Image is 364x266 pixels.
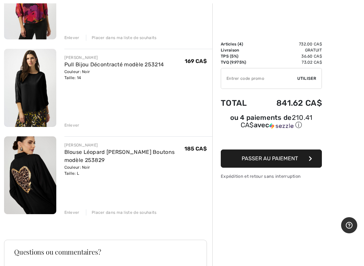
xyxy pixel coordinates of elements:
iframe: Ouvre un widget dans lequel vous pouvez trouver plus d’informations [341,217,357,234]
td: 73.02 CA$ [257,59,322,65]
td: TPS (5%) [221,53,257,59]
div: Expédition et retour sans interruption [221,173,322,179]
td: Total [221,92,257,114]
td: 36.60 CA$ [257,53,322,59]
span: 185 CA$ [184,145,207,152]
a: Blouse Léopard [PERSON_NAME] Boutons modèle 253829 [64,149,175,163]
td: 841.62 CA$ [257,92,322,114]
span: 4 [239,42,242,46]
div: [PERSON_NAME] [64,142,184,148]
div: Enlever [64,122,80,128]
img: Blouse Léopard Bijoux Boutons modèle 253829 [4,136,56,214]
div: Enlever [64,35,80,41]
div: Couleur: Noir Taille: L [64,164,184,176]
a: Pull Bijou Décontracté modèle 253214 [64,61,164,68]
iframe: PayPal-paypal [221,132,322,147]
img: Sezzle [269,123,294,129]
div: Placer dans ma liste de souhaits [86,209,157,215]
div: ou 4 paiements de210.41 CA$avecSezzle Cliquez pour en savoir plus sur Sezzle [221,114,322,132]
td: TVQ (9.975%) [221,59,257,65]
h3: Questions ou commentaires? [14,248,197,255]
div: Placer dans ma liste de souhaits [86,35,157,41]
td: 732.00 CA$ [257,41,322,47]
td: Gratuit [257,47,322,53]
img: Pull Bijou Décontracté modèle 253214 [4,49,56,127]
input: Code promo [221,68,297,89]
td: Articles ( ) [221,41,257,47]
span: Passer au paiement [242,155,298,162]
button: Passer au paiement [221,149,322,168]
td: Livraison [221,47,257,53]
div: Enlever [64,209,80,215]
span: Utiliser [297,75,316,81]
div: Couleur: Noir Taille: 14 [64,69,164,81]
span: 210.41 CA$ [241,113,313,129]
div: [PERSON_NAME] [64,55,164,61]
span: 169 CA$ [185,58,207,64]
div: ou 4 paiements de avec [221,114,322,130]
